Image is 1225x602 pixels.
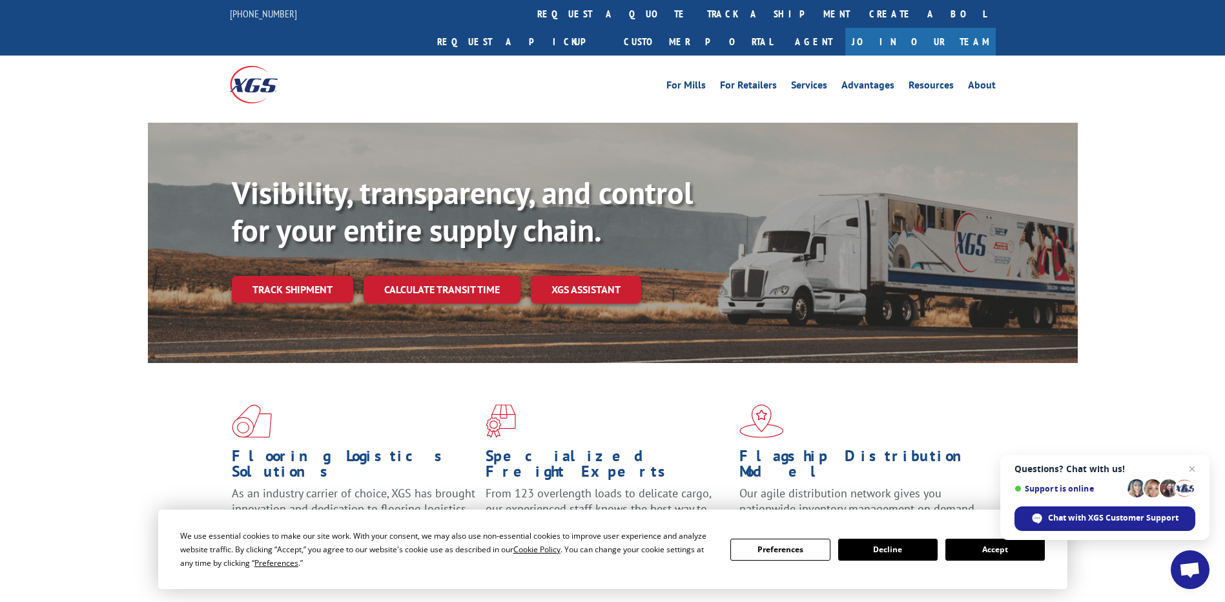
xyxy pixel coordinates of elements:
img: xgs-icon-focused-on-flooring-red [486,404,516,438]
span: Support is online [1014,484,1123,493]
span: Chat with XGS Customer Support [1048,512,1179,524]
button: Decline [838,539,938,561]
a: Open chat [1171,550,1210,589]
span: Preferences [254,557,298,568]
a: Join Our Team [845,28,996,56]
a: Customer Portal [614,28,782,56]
a: Track shipment [232,276,353,303]
span: Cookie Policy [513,544,561,555]
h1: Flagship Distribution Model [739,448,983,486]
span: As an industry carrier of choice, XGS has brought innovation and dedication to flooring logistics... [232,486,475,532]
div: Cookie Consent Prompt [158,510,1067,589]
button: Accept [945,539,1045,561]
a: About [968,80,996,94]
button: Preferences [730,539,830,561]
a: Request a pickup [427,28,614,56]
a: [PHONE_NUMBER] [230,7,297,20]
a: Agent [782,28,845,56]
b: Visibility, transparency, and control for your entire supply chain. [232,172,693,250]
span: Questions? Chat with us! [1014,464,1195,474]
h1: Flooring Logistics Solutions [232,448,476,486]
span: Our agile distribution network gives you nationwide inventory management on demand. [739,486,977,516]
a: Resources [909,80,954,94]
p: From 123 overlength loads to delicate cargo, our experienced staff knows the best way to move you... [486,486,730,543]
span: Chat with XGS Customer Support [1014,506,1195,531]
h1: Specialized Freight Experts [486,448,730,486]
div: We use essential cookies to make our site work. With your consent, we may also use non-essential ... [180,529,715,570]
img: xgs-icon-flagship-distribution-model-red [739,404,784,438]
a: Services [791,80,827,94]
img: xgs-icon-total-supply-chain-intelligence-red [232,404,272,438]
a: Advantages [841,80,894,94]
a: XGS ASSISTANT [531,276,641,304]
a: For Retailers [720,80,777,94]
a: Calculate transit time [364,276,520,304]
a: For Mills [666,80,706,94]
